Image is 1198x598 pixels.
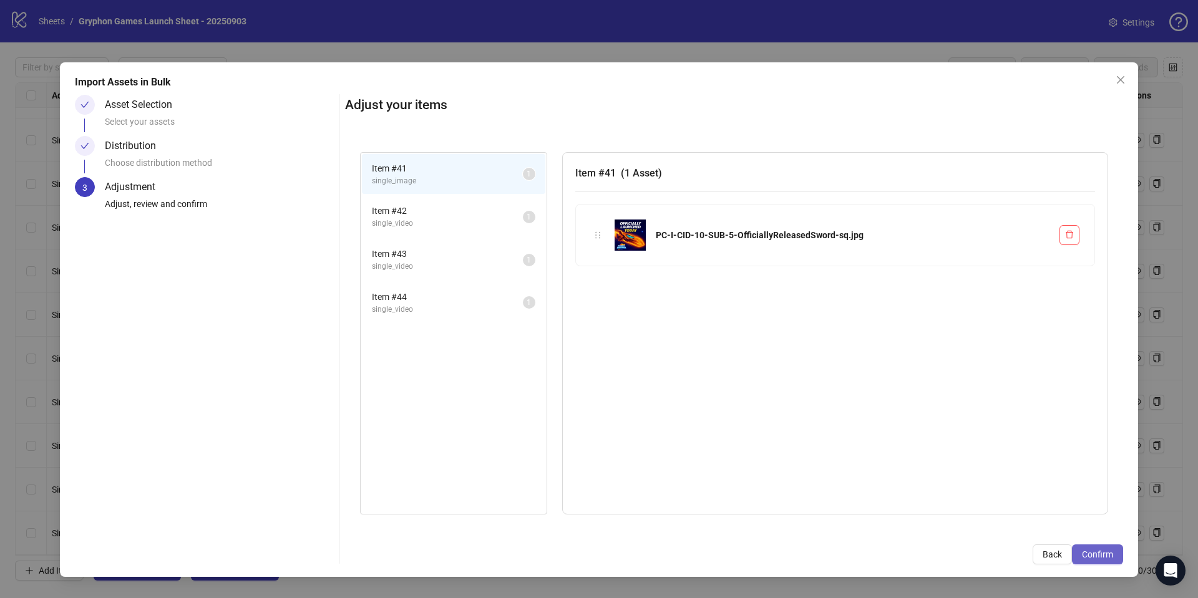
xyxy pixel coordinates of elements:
h3: Item # 41 [575,165,1095,181]
h2: Adjust your items [345,95,1123,115]
span: single_video [372,304,523,316]
sup: 1 [523,211,535,223]
button: Close [1111,70,1131,90]
img: PC-I-CID-10-SUB-5-OfficiallyReleasedSword-sq.jpg [615,219,646,251]
button: Back [1033,544,1072,564]
span: single_image [372,175,523,187]
div: holder [591,228,605,242]
div: Select your assets [105,115,334,136]
span: Item # 41 [372,162,523,175]
div: Import Assets in Bulk [75,75,1123,90]
sup: 1 [523,254,535,266]
span: Confirm [1082,549,1113,559]
div: Asset Selection [105,95,182,115]
div: Distribution [105,136,166,156]
span: Item # 42 [372,204,523,218]
div: Adjustment [105,177,165,197]
span: delete [1065,230,1074,239]
sup: 1 [523,296,535,309]
span: check [80,142,89,150]
div: Open Intercom Messenger [1156,556,1186,586]
span: Item # 44 [372,290,523,304]
span: check [80,100,89,109]
span: close [1116,75,1126,85]
div: PC-I-CID-10-SUB-5-OfficiallyReleasedSword-sq.jpg [656,228,1049,242]
span: single_video [372,218,523,229]
div: Adjust, review and confirm [105,197,334,218]
span: 3 [82,183,87,193]
span: 1 [527,256,531,264]
span: holder [593,231,602,239]
sup: 1 [523,168,535,180]
span: single_video [372,261,523,272]
button: Confirm [1072,544,1123,564]
div: Choose distribution method [105,156,334,177]
span: Item # 43 [372,247,523,261]
button: Delete [1059,225,1079,245]
span: ( 1 Asset ) [621,167,662,179]
span: 1 [527,213,531,221]
span: 1 [527,298,531,307]
span: 1 [527,170,531,178]
span: Back [1043,549,1062,559]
